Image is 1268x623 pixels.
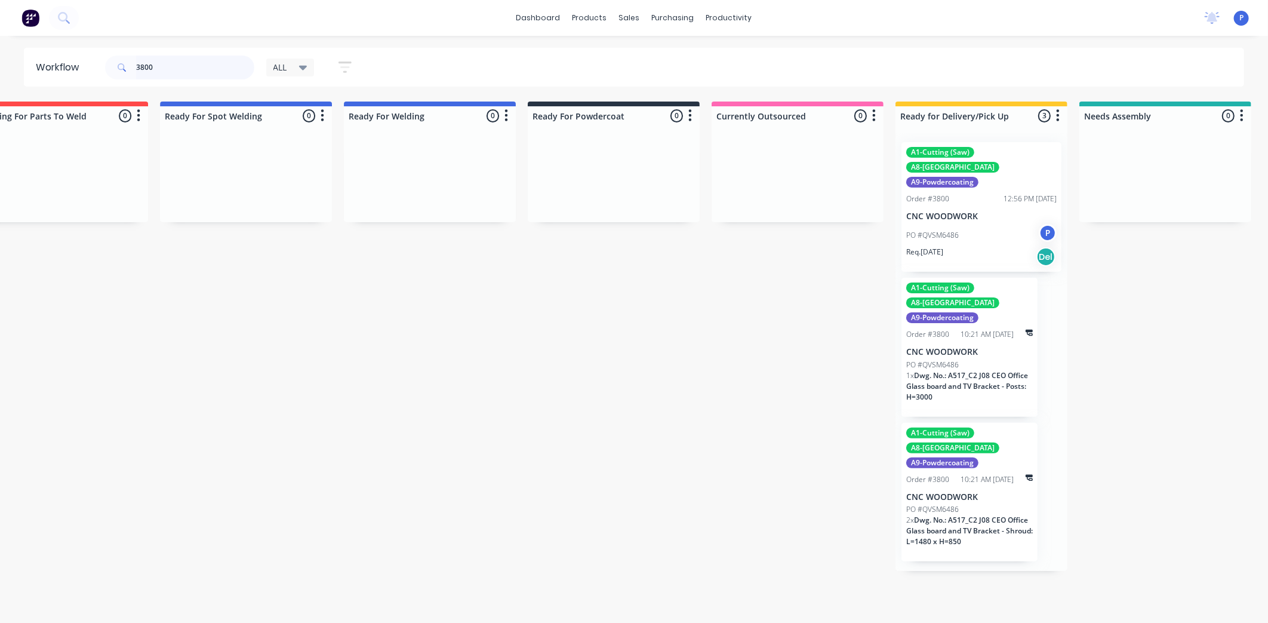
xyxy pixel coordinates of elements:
[906,194,949,204] div: Order #3800
[901,142,1061,272] div: A1-Cutting (Saw)A8-[GEOGRAPHIC_DATA]A9-PowdercoatingOrder #380012:56 PM [DATE]CNC WOODWORKPO #QVS...
[906,474,949,485] div: Order #3800
[906,443,999,453] div: A8-[GEOGRAPHIC_DATA]
[961,329,1014,340] div: 10:21 AM [DATE]
[906,370,1028,402] span: Dwg. No.: A517_C2 J08 CEO Office Glass board and TV Bracket - Posts: H=3000
[1004,194,1057,204] div: 12:56 PM [DATE]
[273,61,287,73] span: ALL
[906,283,974,293] div: A1-Cutting (Saw)
[510,9,567,27] a: dashboard
[906,360,959,370] p: PO #QVSM6486
[906,428,974,438] div: A1-Cutting (Saw)
[906,515,1033,547] span: Dwg. No.: A517_C2 J08 CEO Office Glass board and TV Bracket - Shroud: L=1480 x H=850
[906,230,959,241] p: PO #QVSM6486
[1239,13,1244,23] span: P
[906,247,943,257] p: Req. [DATE]
[136,56,254,79] input: Search for orders...
[700,9,758,27] div: productivity
[906,162,999,173] div: A8-[GEOGRAPHIC_DATA]
[1039,224,1057,242] div: P
[901,278,1038,417] div: A1-Cutting (Saw)A8-[GEOGRAPHIC_DATA]A9-PowdercoatingOrder #380010:21 AM [DATE]CNC WOODWORKPO #QVS...
[906,177,978,188] div: A9-Powdercoating
[906,312,978,323] div: A9-Powdercoating
[21,9,39,27] img: Factory
[906,297,999,308] div: A8-[GEOGRAPHIC_DATA]
[901,423,1038,562] div: A1-Cutting (Saw)A8-[GEOGRAPHIC_DATA]A9-PowdercoatingOrder #380010:21 AM [DATE]CNC WOODWORKPO #QVS...
[613,9,646,27] div: sales
[906,370,914,380] span: 1 x
[906,492,1033,502] p: CNC WOODWORK
[906,347,1033,357] p: CNC WOODWORK
[906,211,1057,222] p: CNC WOODWORK
[567,9,613,27] div: products
[906,147,974,158] div: A1-Cutting (Saw)
[906,329,949,340] div: Order #3800
[36,60,85,75] div: Workflow
[906,504,959,515] p: PO #QVSM6486
[906,515,914,525] span: 2 x
[1036,247,1055,266] div: Del
[646,9,700,27] div: purchasing
[906,458,978,468] div: A9-Powdercoating
[961,474,1014,485] div: 10:21 AM [DATE]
